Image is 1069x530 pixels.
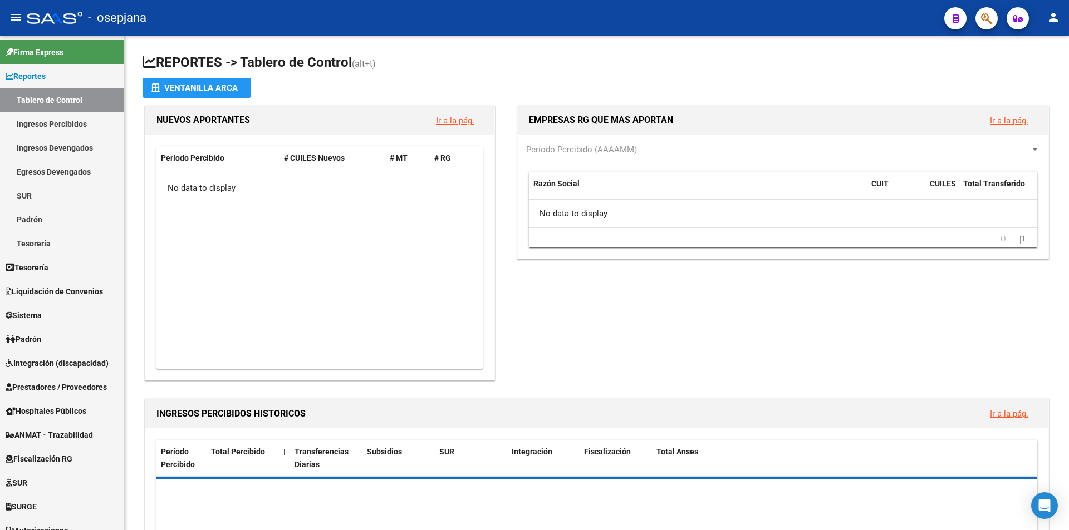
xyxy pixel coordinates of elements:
[6,429,93,441] span: ANMAT - Trazabilidad
[295,447,349,469] span: Transferencias Diarias
[156,440,207,477] datatable-header-cell: Período Percibido
[584,447,631,456] span: Fiscalización
[529,200,1037,227] div: No data to display
[6,309,42,321] span: Sistema
[390,153,408,162] span: # MT
[156,115,250,125] span: NUEVOS APORTANTES
[925,172,959,209] datatable-header-cell: CUILES
[156,408,306,419] span: INGRESOS PERCIBIDOS HISTORICOS
[362,440,435,477] datatable-header-cell: Subsidios
[367,447,402,456] span: Subsidios
[871,179,889,188] span: CUIT
[981,110,1037,131] button: Ir a la pág.
[436,116,474,126] a: Ir a la pág.
[930,179,956,188] span: CUILES
[6,477,27,489] span: SUR
[867,172,925,209] datatable-header-cell: CUIT
[6,261,48,274] span: Tesorería
[6,405,86,417] span: Hospitales Públicos
[580,440,652,477] datatable-header-cell: Fiscalización
[1047,11,1060,24] mat-icon: person
[284,153,345,162] span: # CUILES Nuevos
[352,58,376,69] span: (alt+t)
[990,409,1028,419] a: Ir a la pág.
[533,179,580,188] span: Razón Social
[290,440,362,477] datatable-header-cell: Transferencias Diarias
[279,440,290,477] datatable-header-cell: |
[959,172,1037,209] datatable-header-cell: Total Transferido
[963,179,1025,188] span: Total Transferido
[996,232,1011,244] a: go to previous page
[9,11,22,24] mat-icon: menu
[161,447,195,469] span: Período Percibido
[427,110,483,131] button: Ir a la pág.
[6,501,37,513] span: SURGE
[143,53,1051,73] h1: REPORTES -> Tablero de Control
[435,440,507,477] datatable-header-cell: SUR
[283,447,286,456] span: |
[161,153,224,162] span: Período Percibido
[207,440,279,477] datatable-header-cell: Total Percibido
[6,285,103,298] span: Liquidación de Convenios
[156,146,279,170] datatable-header-cell: Período Percibido
[507,440,580,477] datatable-header-cell: Integración
[526,145,637,155] span: Período Percibido (AAAAMM)
[6,333,41,345] span: Padrón
[1014,232,1030,244] a: go to next page
[652,440,1028,477] datatable-header-cell: Total Anses
[430,146,474,170] datatable-header-cell: # RG
[6,381,107,393] span: Prestadores / Proveedores
[211,447,265,456] span: Total Percibido
[439,447,454,456] span: SUR
[6,453,72,465] span: Fiscalización RG
[512,447,552,456] span: Integración
[529,115,673,125] span: EMPRESAS RG QUE MAS APORTAN
[981,403,1037,424] button: Ir a la pág.
[6,70,46,82] span: Reportes
[279,146,386,170] datatable-header-cell: # CUILES Nuevos
[385,146,430,170] datatable-header-cell: # MT
[88,6,146,30] span: - osepjana
[990,116,1028,126] a: Ir a la pág.
[6,357,109,369] span: Integración (discapacidad)
[151,78,242,98] div: Ventanilla ARCA
[656,447,698,456] span: Total Anses
[434,153,451,162] span: # RG
[156,174,483,202] div: No data to display
[1031,492,1058,519] div: Open Intercom Messenger
[143,78,251,98] button: Ventanilla ARCA
[6,46,63,58] span: Firma Express
[529,172,867,209] datatable-header-cell: Razón Social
